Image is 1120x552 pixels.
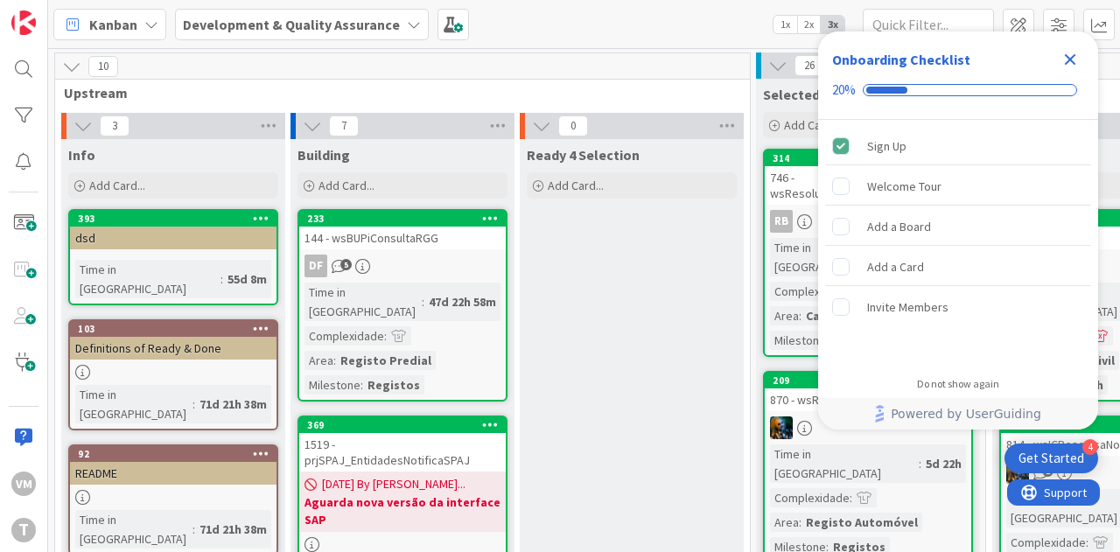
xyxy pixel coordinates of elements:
[1018,450,1084,467] div: Get Started
[770,331,826,350] div: Milestone
[765,373,971,388] div: 209
[64,84,728,101] span: Upstream
[548,178,604,193] span: Add Card...
[867,256,924,277] div: Add a Card
[1006,533,1086,552] div: Complexidade
[384,326,387,346] span: :
[818,120,1098,366] div: Checklist items
[527,146,640,164] span: Ready 4 Selection
[863,9,994,40] input: Quick Filter...
[89,178,145,193] span: Add Card...
[318,178,374,193] span: Add Card...
[304,375,360,395] div: Milestone
[832,82,856,98] div: 20%
[70,337,276,360] div: Definitions of Ready & Done
[917,377,999,391] div: Do not show again
[765,210,971,233] div: RB
[88,56,118,77] span: 10
[801,513,922,532] div: Registo Automóvel
[765,150,971,166] div: 314
[818,398,1098,430] div: Footer
[891,403,1041,424] span: Powered by UserGuiding
[832,49,970,70] div: Onboarding Checklist
[821,16,844,33] span: 3x
[333,351,336,370] span: :
[78,323,276,335] div: 103
[765,150,971,205] div: 314746 - wsResolucaoPendenciaRenovacao
[11,472,36,496] div: VM
[832,82,1084,98] div: Checklist progress: 20%
[299,417,506,472] div: 3691519 - prjSPAJ_EntidadesNotificaSPAJ
[11,10,36,35] img: Visit kanbanzone.com
[799,513,801,532] span: :
[336,351,436,370] div: Registo Predial
[299,211,506,227] div: 233
[299,433,506,472] div: 1519 - prjSPAJ_EntidadesNotificaSPAJ
[770,282,850,301] div: Complexidade
[192,520,195,539] span: :
[867,136,906,157] div: Sign Up
[70,446,276,485] div: 92README
[220,269,223,289] span: :
[919,454,921,473] span: :
[70,462,276,485] div: README
[827,398,1089,430] a: Powered by UserGuiding
[70,227,276,249] div: dsd
[70,211,276,227] div: 393
[424,292,500,311] div: 47d 22h 58m
[773,16,797,33] span: 1x
[304,283,422,321] div: Time in [GEOGRAPHIC_DATA]
[867,297,948,318] div: Invite Members
[921,454,966,473] div: 5d 22h
[770,238,887,276] div: Time in [GEOGRAPHIC_DATA]
[195,520,271,539] div: 71d 21h 38m
[70,211,276,249] div: 393dsd
[307,419,506,431] div: 369
[825,127,1091,165] div: Sign Up is complete.
[11,518,36,542] div: T
[763,86,820,103] span: Selected
[70,321,276,337] div: 103
[68,209,278,305] a: 393dsdTime in [GEOGRAPHIC_DATA]:55d 8m
[765,388,971,411] div: 870 - wsRACertidaoPermanente
[307,213,506,225] div: 233
[558,115,588,136] span: 0
[867,176,941,197] div: Welcome Tour
[304,326,384,346] div: Complexidade
[850,488,852,507] span: :
[773,374,971,387] div: 209
[770,210,793,233] div: RB
[68,319,278,430] a: 103Definitions of Ready & DoneTime in [GEOGRAPHIC_DATA]:71d 21h 38m
[825,207,1091,246] div: Add a Board is incomplete.
[304,255,327,277] div: DF
[867,216,931,237] div: Add a Board
[70,321,276,360] div: 103Definitions of Ready & Done
[299,417,506,433] div: 369
[422,292,424,311] span: :
[818,31,1098,430] div: Checklist Container
[340,259,352,270] span: 5
[1082,439,1098,455] div: 4
[299,211,506,249] div: 233144 - wsBUPiConsultaRGG
[825,248,1091,286] div: Add a Card is incomplete.
[770,444,919,483] div: Time in [GEOGRAPHIC_DATA]
[360,375,363,395] span: :
[195,395,271,414] div: 71d 21h 38m
[784,117,840,133] span: Add Card...
[70,446,276,462] div: 92
[1086,533,1088,552] span: :
[304,493,500,528] b: Aguarda nova versão da interface SAP
[770,513,799,532] div: Area
[825,288,1091,326] div: Invite Members is incomplete.
[797,16,821,33] span: 2x
[223,269,271,289] div: 55d 8m
[183,16,400,33] b: Development & Quality Assurance
[78,213,276,225] div: 393
[799,306,801,325] span: :
[299,255,506,277] div: DF
[89,14,137,35] span: Kanban
[78,448,276,460] div: 92
[1006,461,1029,484] img: JC
[794,55,824,76] span: 26
[765,416,971,439] div: JC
